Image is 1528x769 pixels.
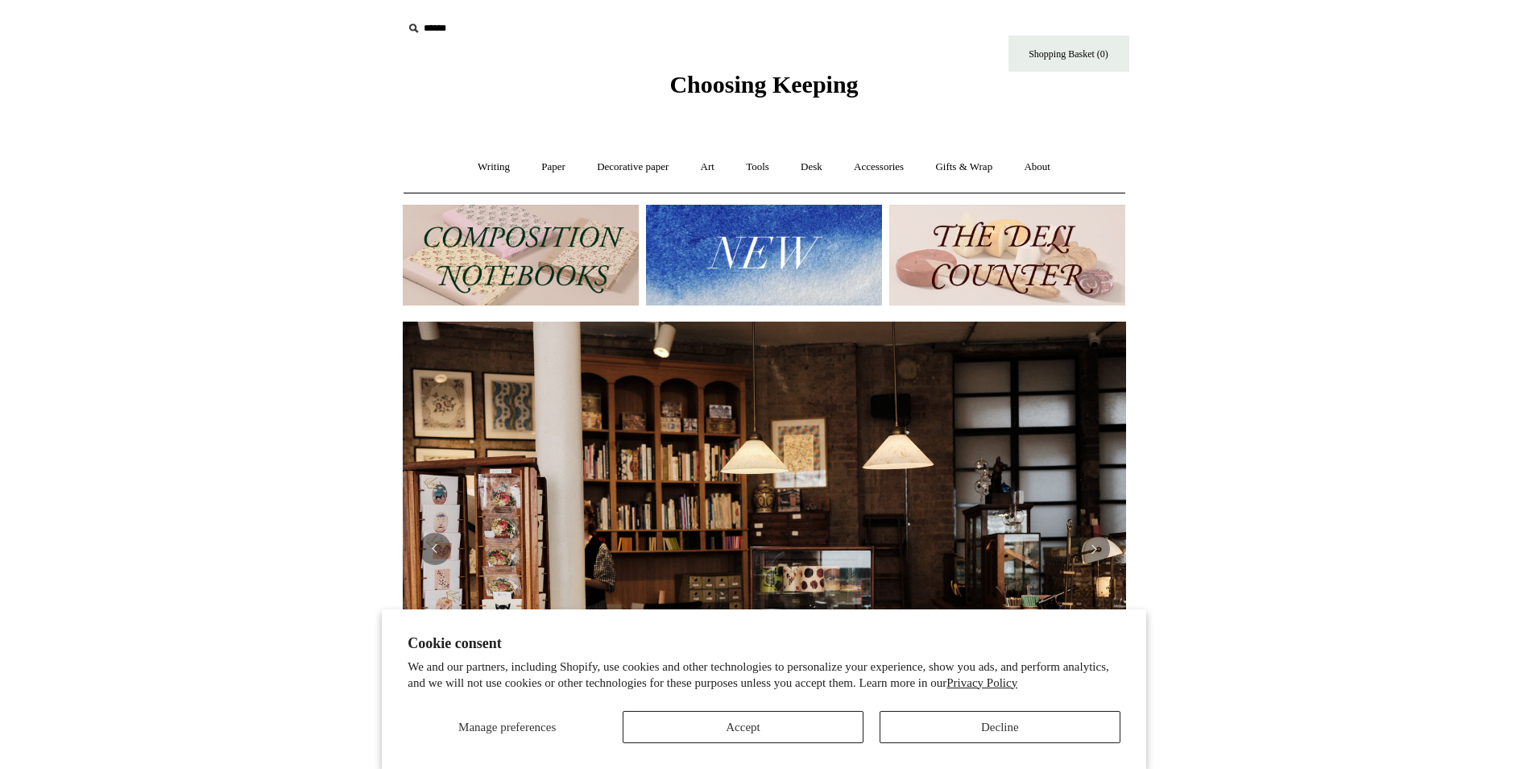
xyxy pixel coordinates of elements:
a: About [1009,146,1065,189]
h2: Cookie consent [408,635,1120,652]
a: Privacy Policy [946,676,1017,689]
img: The Deli Counter [889,205,1125,306]
button: Manage preferences [408,711,607,743]
button: Decline [880,711,1120,743]
p: We and our partners, including Shopify, use cookies and other technologies to personalize your ex... [408,659,1120,691]
a: Writing [463,146,524,189]
a: Tools [731,146,784,189]
a: Desk [786,146,837,189]
span: Manage preferences [458,721,556,734]
span: Choosing Keeping [669,71,858,98]
a: Choosing Keeping [669,84,858,95]
button: Previous [419,533,451,565]
a: Accessories [839,146,918,189]
img: New.jpg__PID:f73bdf93-380a-4a35-bcfe-7823039498e1 [646,205,882,306]
a: Art [686,146,729,189]
button: Next [1078,533,1110,565]
a: Shopping Basket (0) [1008,35,1129,72]
img: 202302 Composition ledgers.jpg__PID:69722ee6-fa44-49dd-a067-31375e5d54ec [403,205,639,306]
a: Decorative paper [582,146,683,189]
button: Accept [623,711,863,743]
a: Gifts & Wrap [921,146,1007,189]
a: Paper [527,146,580,189]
